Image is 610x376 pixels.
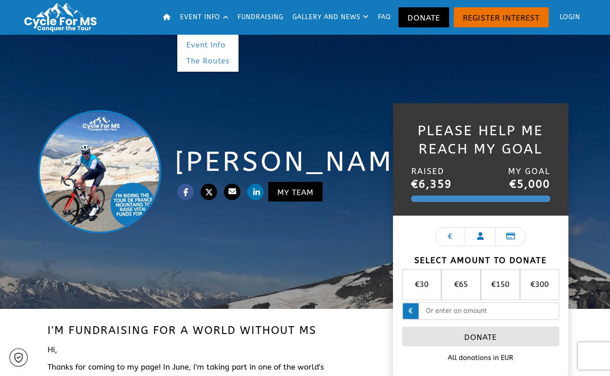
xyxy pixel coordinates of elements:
[402,327,559,347] a: Donate
[177,53,239,69] a: The Routes
[402,353,559,363] p: All donations in EUR
[454,7,549,27] a: Register Interest
[411,122,550,158] h2: Please Help Me Reach My Goal
[506,232,515,240] i: Payment details
[21,2,104,33] img: Cycle for MS: Conquer the Tour
[247,184,264,200] a: Share via LinkedIn
[551,2,584,32] a: Login
[9,348,28,367] a: Cookie settings
[177,184,194,200] a: Share via facebook
[177,37,239,53] a: Event Info
[402,302,419,320] span: €
[411,178,452,191] strong: €6,359
[398,7,449,27] a: Donate
[277,188,313,197] span: My Team
[224,184,240,200] a: Share via email
[48,344,356,356] p: Hi,
[175,146,390,178] h1: [PERSON_NAME]
[508,166,550,177] h4: My Goal
[509,178,550,191] strong: €5,000
[48,323,356,338] h3: I'm fundraising for a world without MS
[477,232,484,240] i: Personal details
[268,182,323,202] a: My Team
[411,166,452,177] h4: Raised
[496,227,526,246] a: Payment details
[419,302,559,320] input: Or enter an amount
[435,227,466,246] a: Choose amount
[465,227,496,246] a: Personal details
[201,184,217,200] a: Share via twitter
[414,255,547,265] strong: Select amount to donate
